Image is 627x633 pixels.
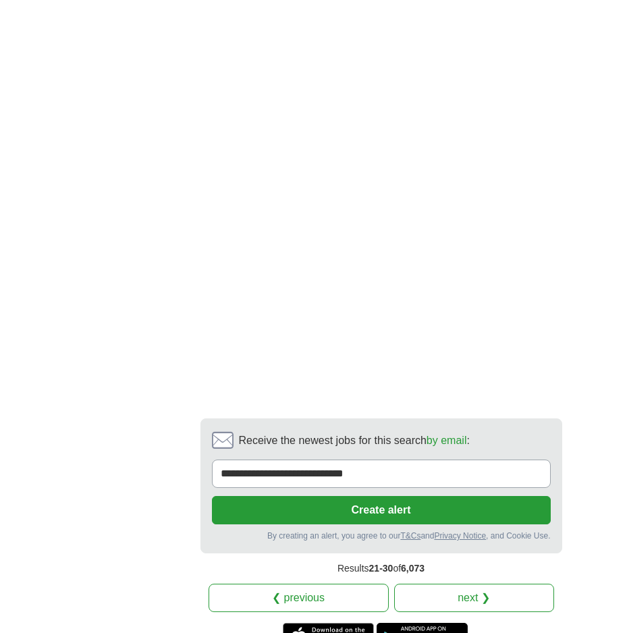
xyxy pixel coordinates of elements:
a: by email [427,435,467,446]
a: Privacy Notice [434,531,486,541]
span: Receive the newest jobs for this search : [239,433,470,449]
a: next ❯ [394,584,554,612]
span: 6,073 [401,563,425,574]
span: 21-30 [369,563,393,574]
div: Results of [200,553,562,584]
div: By creating an alert, you agree to our and , and Cookie Use. [212,530,551,542]
a: T&Cs [400,531,420,541]
a: ❮ previous [209,584,389,612]
button: Create alert [212,496,551,524]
